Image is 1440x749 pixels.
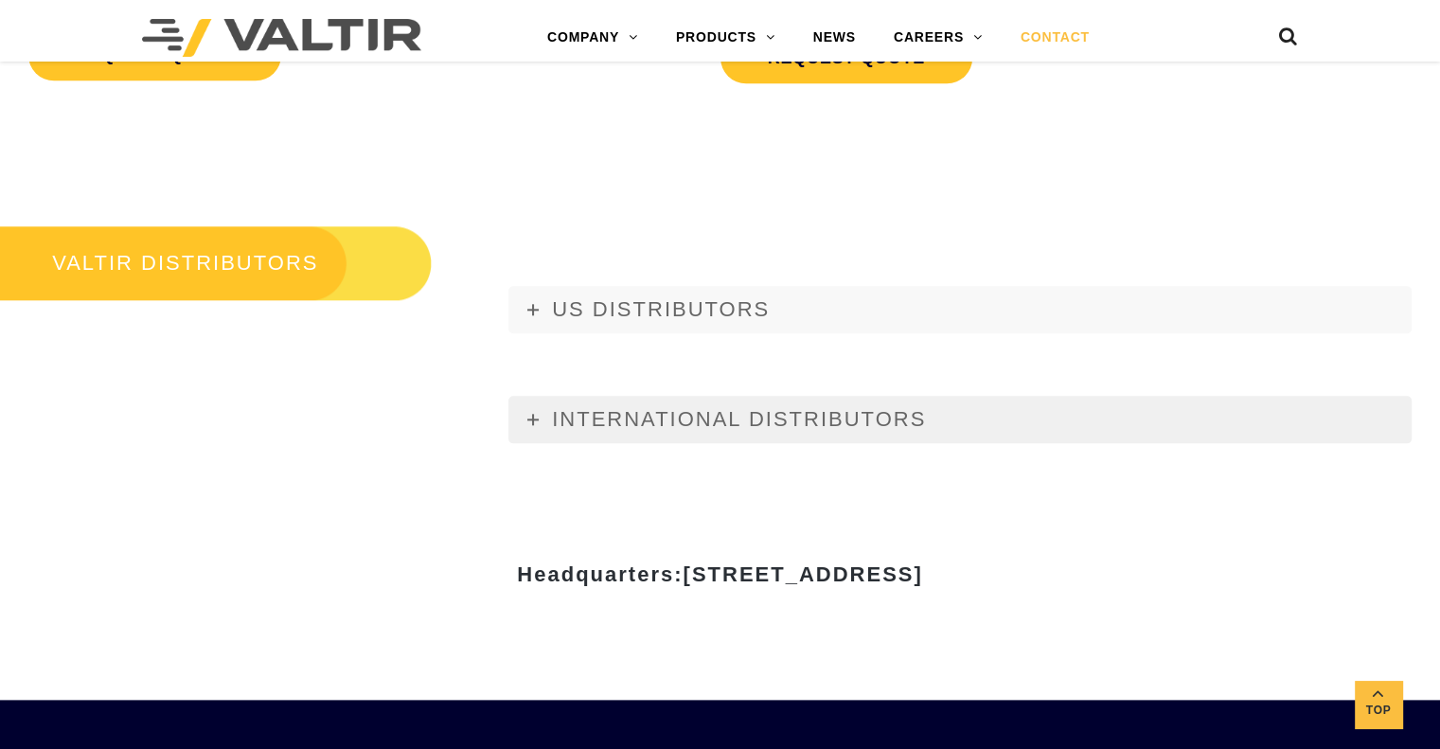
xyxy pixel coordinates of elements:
span: INTERNATIONAL DISTRIBUTORS [552,407,926,431]
span: [STREET_ADDRESS] [683,562,922,586]
img: Valtir [142,19,421,57]
a: INTERNATIONAL DISTRIBUTORS [508,396,1412,443]
strong: Headquarters: [517,562,922,586]
a: Top [1355,681,1402,728]
a: NEWS [794,19,875,57]
a: CAREERS [875,19,1002,57]
span: US DISTRIBUTORS [552,297,770,321]
a: CONTACT [1002,19,1109,57]
a: US DISTRIBUTORS [508,286,1412,333]
span: Top [1355,700,1402,722]
a: PRODUCTS [657,19,794,57]
a: COMPANY [528,19,657,57]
